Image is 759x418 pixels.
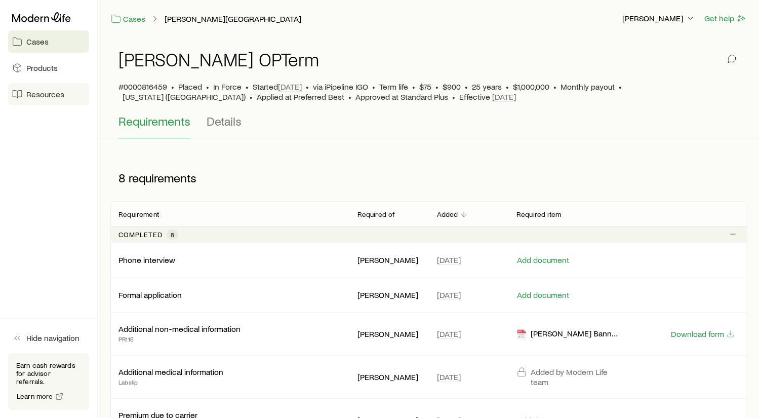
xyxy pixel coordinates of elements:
button: [PERSON_NAME] [622,13,696,25]
a: Cases [8,30,89,53]
span: Applied at Preferred Best [257,92,344,102]
span: $900 [443,82,461,92]
span: • [206,82,209,92]
span: $75 [419,82,431,92]
button: Add document [516,290,570,300]
span: [DATE] [437,372,461,382]
p: [PERSON_NAME] [357,290,420,300]
span: #0000816459 [118,82,167,92]
span: • [412,82,415,92]
p: Additional medical information [118,367,223,377]
p: Earn cash rewards for advisor referrals. [16,361,81,386]
a: [PERSON_NAME][GEOGRAPHIC_DATA] [164,14,302,24]
span: • [171,82,174,92]
span: • [250,92,253,102]
div: Earn cash rewards for advisor referrals.Learn more [8,353,89,410]
span: $1,000,000 [513,82,549,92]
h1: [PERSON_NAME] OPTerm [118,49,319,69]
a: Cases [110,13,146,25]
span: Details [207,114,242,128]
p: Started [253,82,302,92]
span: • [372,82,375,92]
span: [DATE] [278,82,302,92]
span: • [306,82,309,92]
span: Hide navigation [26,333,79,343]
p: Required item [516,210,561,218]
span: 25 years [472,82,502,92]
a: Products [8,57,89,79]
p: Effective [459,92,516,102]
span: via iPipeline IGO [313,82,368,92]
span: Products [26,63,58,73]
span: [DATE] [437,255,461,265]
span: requirements [129,171,196,185]
span: • [435,82,438,92]
span: • [506,82,509,92]
button: Hide navigation [8,327,89,349]
span: Term life [379,82,408,92]
span: Resources [26,89,64,99]
p: Added [437,210,458,218]
p: Added by Modern Life team [531,367,620,387]
span: [US_STATE] ([GEOGRAPHIC_DATA]) [123,92,246,102]
button: Add document [516,255,570,265]
p: [PERSON_NAME] [622,13,695,23]
p: PR116 [118,334,241,344]
p: Placed [178,82,202,92]
p: Completed [118,231,163,239]
span: Approved at Standard Plus [355,92,448,102]
p: [PERSON_NAME] [357,372,420,382]
span: • [452,92,455,102]
p: [PERSON_NAME] [357,329,420,339]
span: 8 [118,171,126,185]
span: [DATE] [437,329,461,339]
span: Monthly payout [561,82,615,92]
div: [PERSON_NAME] Banner Suitability [516,328,620,340]
p: Formal application [118,290,182,300]
span: • [619,82,622,92]
button: Download form [670,329,735,339]
span: Requirements [118,114,190,128]
span: 8 [171,231,174,239]
p: Requirement [118,210,159,218]
span: In Force [213,82,242,92]
p: Required of [357,210,395,218]
span: Cases [26,36,49,47]
span: • [348,92,351,102]
p: [PERSON_NAME] [357,255,420,265]
a: Resources [8,83,89,105]
span: • [246,82,249,92]
span: • [465,82,468,92]
button: Get help [704,13,747,24]
div: Application details tabs [118,114,739,138]
p: Phone interview [118,255,175,265]
span: Learn more [17,393,53,400]
p: Additional non-medical information [118,324,241,334]
span: [DATE] [492,92,516,102]
span: • [553,82,556,92]
p: Labslip [118,377,223,387]
span: [DATE] [437,290,461,300]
